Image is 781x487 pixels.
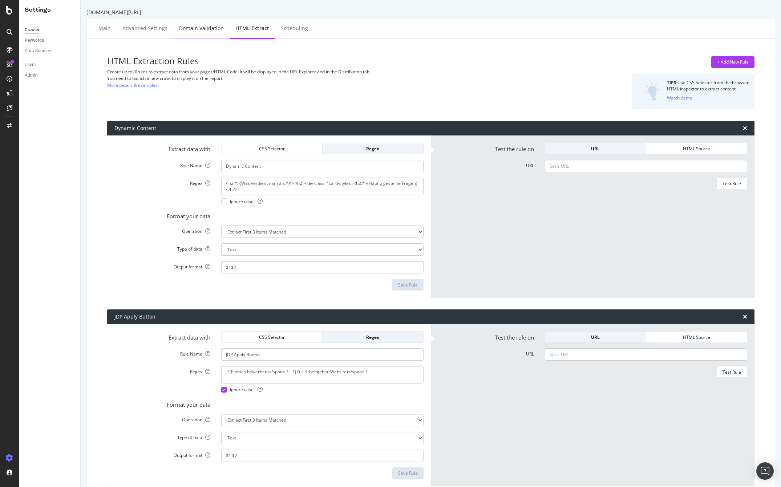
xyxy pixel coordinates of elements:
label: Operation [109,414,216,423]
input: $1 [221,261,424,273]
div: Dynamic Content [114,125,156,132]
button: HTML Source [646,331,747,343]
input: $1 [221,450,424,462]
div: Data Sources [25,47,51,55]
div: Crawler [25,26,39,34]
div: HTML Source [652,334,741,340]
div: Advanced Settings [122,25,167,32]
label: Test the rule on [433,331,539,341]
label: Type of data [109,243,216,252]
button: Regex [323,331,424,343]
button: Regex [323,143,424,154]
a: Keywords [25,37,75,44]
div: Save Rule [398,470,418,476]
div: Domain Validation [179,25,224,32]
div: URL [551,334,640,340]
button: Save Rule [392,279,424,291]
label: URL [433,348,539,357]
label: Regex [109,178,216,186]
div: HTML Extract [235,25,269,32]
div: Keywords [25,37,44,44]
a: More details & examples. [107,81,159,89]
label: Rule Name [109,348,216,357]
input: Set a URL [545,348,747,361]
div: Users [25,61,36,69]
div: HTML Source [652,146,741,152]
div: Open Intercom Messenger [756,462,774,480]
a: Crawler [25,26,75,34]
label: Extract data with [109,331,216,341]
div: Use CSS Selector from the browser [667,80,749,86]
div: URL [551,146,640,152]
strong: TIPS: [667,80,677,86]
label: Format your data [109,398,216,409]
textarea: .*(Einfach bewerben)</span>.*|.*(Zur Arbeitgeber-Website)</span>.* [221,366,424,383]
label: Regex [109,366,216,375]
label: Type of data [109,432,216,441]
a: Admin [25,72,75,79]
button: CSS Selector [221,331,323,343]
button: CSS Selector [221,143,323,154]
div: Save Rule [398,282,418,288]
div: Settings [25,6,74,14]
label: Output format [109,261,216,270]
img: DZQOUYU0WpgAAAAASUVORK5CYII= [645,82,660,101]
span: Ignore case [230,386,263,393]
div: Watch demo [667,95,692,101]
label: Operation [109,226,216,234]
div: Test Rule [723,180,741,187]
button: Watch demo [667,92,692,104]
span: Ignore case [230,198,263,204]
label: Rule Name [109,160,216,169]
div: Scheduling [281,25,308,32]
div: CSS Selector [227,334,316,340]
a: Data Sources [25,47,75,55]
div: JDP Apply Button [114,313,155,320]
h3: HTML Extraction Rules [107,56,535,66]
div: Main [98,25,111,32]
div: You need to launch a new crawl to display it on the report. [107,75,535,81]
label: Output format [109,450,216,458]
div: Regex [328,334,417,340]
label: Format your data [109,210,216,220]
div: times [743,125,747,131]
div: CSS Selector [227,146,316,152]
button: + Add New Rule [711,56,754,68]
textarea: <h2.*>(Was verdient man als.*)\?</h2><div class="card-styles|<h2.*>(Häufig gestellte Fragen)</h2> [221,178,424,195]
div: Test Rule [723,369,741,375]
label: Extract data with [109,143,216,153]
div: times [743,314,747,320]
button: Test Rule [716,366,747,378]
button: Save Rule [392,467,424,479]
a: Users [25,61,75,69]
label: Test the rule on [433,143,539,153]
div: + Add New Rule [717,59,749,65]
div: Create up to 20 rules to extract data from your pages/HTML Code. It will be displayed in the URL ... [107,69,535,75]
button: HTML Source [646,143,747,154]
button: URL [545,143,646,154]
input: Set a URL [545,160,747,172]
input: Provide a name [221,348,424,361]
div: Admin [25,72,38,79]
label: URL [433,160,539,169]
button: URL [545,331,646,343]
div: [DOMAIN_NAME][URL] [86,9,775,16]
input: Provide a name [221,160,424,172]
div: Regex [328,146,417,152]
button: Test Rule [716,178,747,189]
div: HTML inspector to extract content. [667,86,749,92]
